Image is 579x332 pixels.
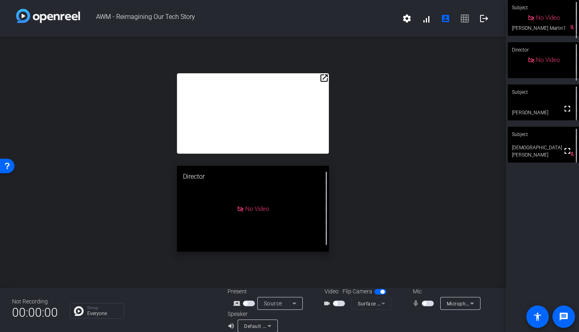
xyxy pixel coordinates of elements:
button: signal_cellular_alt [417,9,436,28]
mat-icon: settings [402,14,412,23]
div: Director [508,42,579,58]
div: Mic [405,287,485,296]
p: Group [87,306,120,310]
mat-icon: fullscreen [563,104,572,113]
div: Subject [508,127,579,142]
span: Microphone Array (Surface High Definition Audio) [447,300,564,307]
mat-icon: videocam_outline [323,299,333,308]
span: No Video [536,56,560,64]
mat-icon: mic_none [412,299,422,308]
div: Not Recording [12,297,58,306]
mat-icon: volume_up [228,321,237,331]
mat-icon: accessibility [533,312,542,322]
span: Source [264,300,282,307]
span: AWM - Reimagining Our Tech Story [80,9,397,28]
div: Director [177,166,329,188]
div: Speaker [228,310,276,318]
mat-icon: screen_share_outline [233,299,243,308]
span: Default - Speakers (Surface High Definition Audio) [244,323,362,329]
span: Video [324,287,339,296]
span: Flip Camera [343,287,372,296]
p: Everyone [87,311,120,316]
span: No Video [536,14,560,21]
mat-icon: account_box [441,14,450,23]
div: Present [228,287,308,296]
img: Chat Icon [74,306,84,316]
span: No Video [245,205,269,212]
mat-icon: fullscreen [563,146,572,156]
mat-icon: message [559,312,569,322]
span: 00:00:00 [12,303,58,322]
mat-icon: logout [479,14,489,23]
mat-icon: open_in_new [319,73,329,83]
div: Subject [508,85,579,100]
img: white-gradient.svg [16,9,80,23]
